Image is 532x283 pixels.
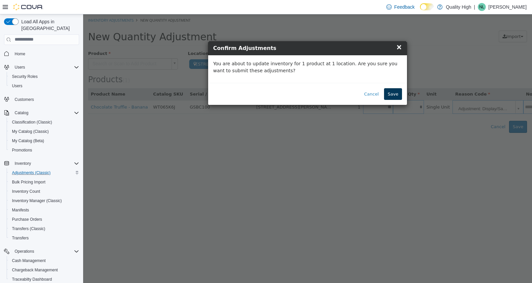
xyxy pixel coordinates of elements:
[12,179,46,185] span: Bulk Pricing Import
[12,159,79,167] span: Inventory
[9,169,79,177] span: Adjustments (Classic)
[9,234,79,242] span: Transfers
[9,128,79,136] span: My Catalog (Classic)
[313,29,319,37] span: ×
[7,136,82,145] button: My Catalog (Beta)
[12,147,32,153] span: Promotions
[9,146,79,154] span: Promotions
[12,189,40,194] span: Inventory Count
[1,49,82,59] button: Home
[9,187,79,195] span: Inventory Count
[15,65,25,70] span: Users
[12,120,52,125] span: Classification (Classic)
[7,205,82,215] button: Manifests
[9,225,48,233] a: Transfers (Classic)
[9,137,47,145] a: My Catalog (Beta)
[9,266,79,274] span: Chargeback Management
[9,187,43,195] a: Inventory Count
[12,74,38,79] span: Security Roles
[479,3,484,11] span: NL
[12,267,58,273] span: Chargeback Management
[1,95,82,104] button: Customers
[1,63,82,72] button: Users
[12,129,49,134] span: My Catalog (Classic)
[12,138,44,143] span: My Catalog (Beta)
[12,217,42,222] span: Purchase Orders
[12,226,45,231] span: Transfers (Classic)
[277,74,299,86] button: Cancel
[12,50,79,58] span: Home
[130,46,319,60] p: You are about to update inventory for 1 product at 1 location. Are you sure you want to submit th...
[384,0,417,14] a: Feedback
[12,258,46,263] span: Cash Management
[7,256,82,265] button: Cash Management
[7,233,82,243] button: Transfers
[15,97,34,102] span: Customers
[1,247,82,256] button: Operations
[15,110,28,116] span: Catalog
[7,168,82,177] button: Adjustments (Classic)
[7,177,82,187] button: Bulk Pricing Import
[12,159,34,167] button: Inventory
[12,83,22,89] span: Users
[9,257,48,265] a: Cash Management
[9,169,53,177] a: Adjustments (Classic)
[9,215,45,223] a: Purchase Orders
[488,3,527,11] p: [PERSON_NAME]
[9,234,31,242] a: Transfers
[9,266,61,274] a: Chargeback Management
[9,197,79,205] span: Inventory Manager (Classic)
[9,73,79,81] span: Security Roles
[7,265,82,275] button: Chargeback Management
[9,137,79,145] span: My Catalog (Beta)
[12,207,29,213] span: Manifests
[9,118,79,126] span: Classification (Classic)
[130,30,319,38] h4: Confirm Adjustments
[12,109,79,117] span: Catalog
[9,146,35,154] a: Promotions
[394,4,415,10] span: Feedback
[7,118,82,127] button: Classification (Classic)
[301,74,319,86] button: Save
[446,3,471,11] p: Quality High
[7,215,82,224] button: Purchase Orders
[12,235,29,241] span: Transfers
[12,247,37,255] button: Operations
[12,247,79,255] span: Operations
[9,257,79,265] span: Cash Management
[9,82,25,90] a: Users
[9,225,79,233] span: Transfers (Classic)
[12,277,52,282] span: Traceabilty Dashboard
[478,3,486,11] div: Nate Lyons
[12,63,79,71] span: Users
[15,249,34,254] span: Operations
[7,224,82,233] button: Transfers (Classic)
[7,72,82,81] button: Security Roles
[15,161,31,166] span: Inventory
[7,196,82,205] button: Inventory Manager (Classic)
[9,118,55,126] a: Classification (Classic)
[12,95,79,104] span: Customers
[12,109,31,117] button: Catalog
[15,51,25,57] span: Home
[19,18,79,32] span: Load All Apps in [GEOGRAPHIC_DATA]
[12,63,28,71] button: Users
[7,127,82,136] button: My Catalog (Classic)
[12,198,62,203] span: Inventory Manager (Classic)
[12,50,28,58] a: Home
[12,96,37,104] a: Customers
[1,108,82,118] button: Catalog
[9,215,79,223] span: Purchase Orders
[9,82,79,90] span: Users
[9,73,40,81] a: Security Roles
[9,206,79,214] span: Manifests
[7,81,82,91] button: Users
[9,178,79,186] span: Bulk Pricing Import
[420,10,420,11] span: Dark Mode
[9,206,32,214] a: Manifests
[9,178,48,186] a: Bulk Pricing Import
[7,145,82,155] button: Promotions
[1,159,82,168] button: Inventory
[9,197,65,205] a: Inventory Manager (Classic)
[9,128,52,136] a: My Catalog (Classic)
